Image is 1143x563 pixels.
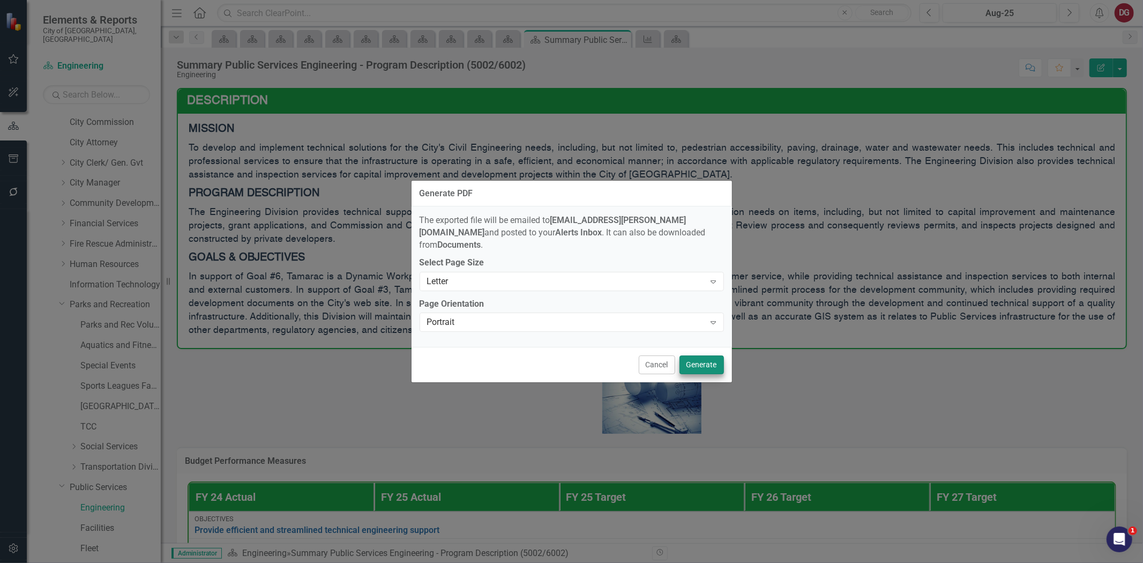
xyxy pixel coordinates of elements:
label: Page Orientation [420,298,724,310]
div: Generate PDF [420,189,473,198]
div: Portrait [427,316,705,329]
button: Generate [679,355,724,374]
span: 1 [1129,527,1137,535]
span: The exported file will be emailed to and posted to your . It can also be downloaded from . [420,215,706,250]
iframe: Intercom live chat [1107,527,1132,552]
label: Select Page Size [420,257,724,269]
strong: Alerts Inbox [556,227,602,238]
button: Cancel [639,355,675,374]
div: Letter [427,275,705,287]
strong: [EMAIL_ADDRESS][PERSON_NAME][DOMAIN_NAME] [420,215,686,238]
strong: Documents [438,240,481,250]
